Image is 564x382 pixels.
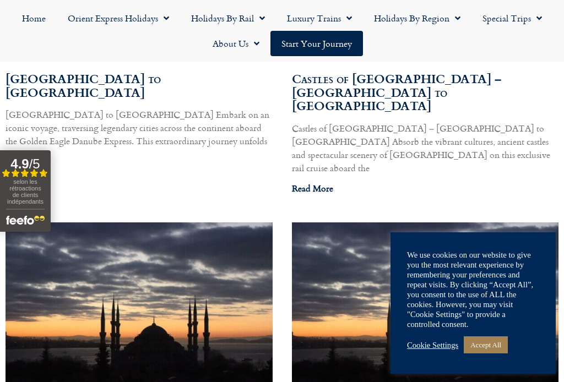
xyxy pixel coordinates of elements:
a: Castles of [GEOGRAPHIC_DATA] – [GEOGRAPHIC_DATA] to [GEOGRAPHIC_DATA] [292,69,501,115]
a: Cookie Settings [407,340,458,350]
nav: Menu [6,6,558,56]
a: About Us [202,31,270,56]
a: Luxury Trains [276,6,363,31]
a: Start your Journey [270,31,363,56]
a: Holidays by Rail [180,6,276,31]
a: Home [11,6,57,31]
a: Holidays by Region [363,6,471,31]
a: Accept All [464,336,508,353]
a: Orient Express Holidays [57,6,180,31]
p: [GEOGRAPHIC_DATA] to [GEOGRAPHIC_DATA] Embark on an iconic voyage, traversing legendary cities ac... [6,108,273,161]
a: Special Trips [471,6,553,31]
div: We use cookies on our website to give you the most relevant experience by remembering your prefer... [407,250,539,329]
p: Castles of [GEOGRAPHIC_DATA] – [GEOGRAPHIC_DATA] to [GEOGRAPHIC_DATA] Absorb the vibrant cultures... [292,122,559,174]
a: [GEOGRAPHIC_DATA] to [GEOGRAPHIC_DATA] [6,69,161,101]
a: Read more about Castles of Transylvania – Istanbul to Budapest [292,182,333,195]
